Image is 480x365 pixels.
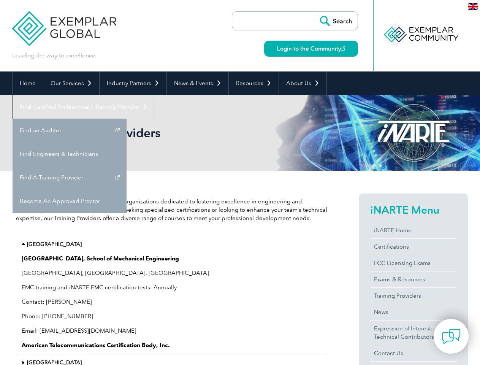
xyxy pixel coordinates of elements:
a: Find A Training Provider [13,166,127,189]
strong: American Telecommunications Certification Body, Inc. [22,342,170,349]
a: Home [13,71,43,95]
input: Search [316,12,358,30]
a: About Us [279,71,326,95]
h2: iNARTE Menu [370,204,457,216]
a: Industry Partners [100,71,166,95]
a: Certifications [370,239,457,255]
img: en [468,3,478,10]
p: EMC training and iNARTE EMC certification tests: Annually [22,283,322,292]
div: [GEOGRAPHIC_DATA] [16,236,328,253]
a: News [370,304,457,320]
a: News & Events [167,71,228,95]
a: Contact Us [370,345,457,361]
div: [GEOGRAPHIC_DATA] [16,253,328,354]
img: contact-chat.png [442,327,461,346]
strong: [GEOGRAPHIC_DATA], School of Mechanical Engineering [22,255,179,262]
a: FCC Licensing Exams [370,255,457,271]
a: Find an Auditor [13,119,127,142]
a: [GEOGRAPHIC_DATA] [27,241,82,248]
h1: iNARTE Training Providers [12,125,304,140]
a: Find Engineers & Technicians [13,142,127,166]
p: Explore a network of accredited training organizations dedicated to fostering excellence in engin... [16,197,328,222]
a: Expression of Interest:Technical Contributors [370,321,457,345]
a: Resources [229,71,279,95]
p: Contact: [PERSON_NAME] [22,298,322,306]
p: Email: [EMAIL_ADDRESS][DOMAIN_NAME] [22,327,322,335]
a: Our Services [43,71,99,95]
a: Training Providers [370,288,457,304]
a: Become An Approved Proctor [13,189,127,213]
a: Find Certified Professional / Training Provider [13,95,155,119]
a: Login to the Community [264,41,358,57]
p: [GEOGRAPHIC_DATA], [GEOGRAPHIC_DATA], [GEOGRAPHIC_DATA] [22,269,322,277]
a: Exams & Resources [370,271,457,287]
p: Leading the way to excellence [12,51,95,60]
p: Phone: [PHONE_NUMBER] [22,312,322,321]
a: iNARTE Home [370,222,457,238]
img: open_square.png [341,46,345,51]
